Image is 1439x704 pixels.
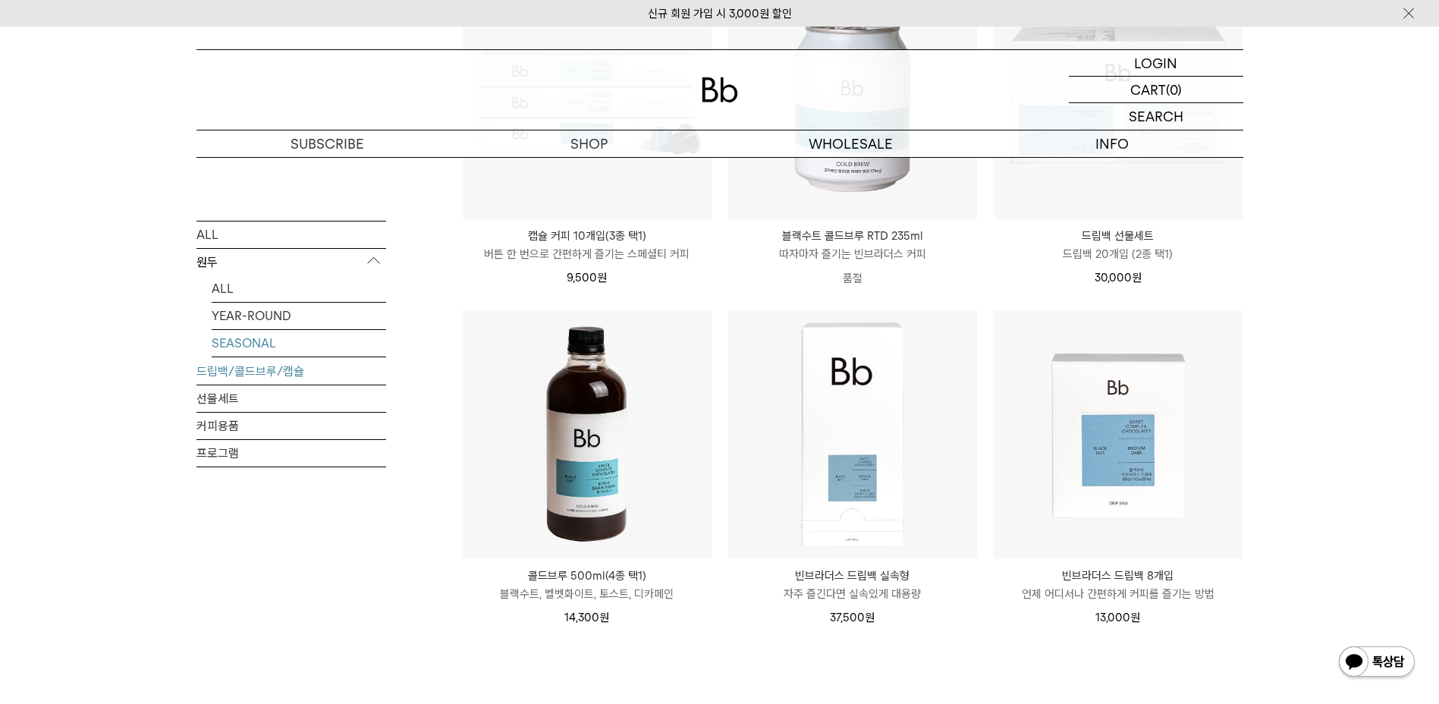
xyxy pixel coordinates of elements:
img: 빈브라더스 드립백 8개입 [994,310,1243,559]
p: 빈브라더스 드립백 실속형 [728,567,977,585]
a: SHOP [458,130,720,157]
a: CART (0) [1069,77,1243,103]
img: 로고 [702,77,738,102]
a: 블랙수트 콜드브루 RTD 235ml 따자마자 즐기는 빈브라더스 커피 [728,227,977,263]
p: WHOLESALE [720,130,982,157]
a: YEAR-ROUND [212,302,386,328]
span: 13,000 [1095,611,1140,624]
p: 블랙수트, 벨벳화이트, 토스트, 디카페인 [463,585,712,603]
a: 선물세트 [196,385,386,411]
a: 드립백 선물세트 드립백 20개입 (2종 택1) [994,227,1243,263]
p: 원두 [196,248,386,275]
p: 드립백 20개입 (2종 택1) [994,245,1243,263]
span: 원 [1132,271,1142,284]
a: 드립백/콜드브루/캡슐 [196,357,386,384]
a: 커피용품 [196,412,386,438]
a: 프로그램 [196,439,386,466]
a: ALL [196,221,386,247]
p: 빈브라더스 드립백 8개입 [994,567,1243,585]
img: 콜드브루 500ml(4종 택1) [463,310,712,559]
a: 빈브라더스 드립백 8개입 언제 어디서나 간편하게 커피를 즐기는 방법 [994,567,1243,603]
p: LOGIN [1134,50,1177,76]
img: 빈브라더스 드립백 실속형 [728,310,977,559]
a: LOGIN [1069,50,1243,77]
span: 원 [597,271,607,284]
a: ALL [212,275,386,301]
p: 콜드브루 500ml(4종 택1) [463,567,712,585]
a: SUBSCRIBE [196,130,458,157]
p: 캡슐 커피 10개입(3종 택1) [463,227,712,245]
span: 9,500 [567,271,607,284]
p: INFO [982,130,1243,157]
a: 빈브라더스 드립백 실속형 자주 즐긴다면 실속있게 대용량 [728,567,977,603]
a: 신규 회원 가입 시 3,000원 할인 [648,7,792,20]
span: 원 [599,611,609,624]
span: 14,300 [564,611,609,624]
span: 30,000 [1095,271,1142,284]
p: CART [1130,77,1166,102]
p: 자주 즐긴다면 실속있게 대용량 [728,585,977,603]
a: SEASONAL [212,329,386,356]
p: 따자마자 즐기는 빈브라더스 커피 [728,245,977,263]
a: 캡슐 커피 10개입(3종 택1) 버튼 한 번으로 간편하게 즐기는 스페셜티 커피 [463,227,712,263]
span: 37,500 [830,611,875,624]
p: 버튼 한 번으로 간편하게 즐기는 스페셜티 커피 [463,245,712,263]
p: (0) [1166,77,1182,102]
span: 원 [1130,611,1140,624]
a: 콜드브루 500ml(4종 택1) 블랙수트, 벨벳화이트, 토스트, 디카페인 [463,567,712,603]
p: 드립백 선물세트 [994,227,1243,245]
p: 품절 [728,263,977,294]
p: 블랙수트 콜드브루 RTD 235ml [728,227,977,245]
span: 원 [865,611,875,624]
p: 언제 어디서나 간편하게 커피를 즐기는 방법 [994,585,1243,603]
img: 카카오톡 채널 1:1 채팅 버튼 [1337,645,1416,681]
p: SEARCH [1129,103,1183,130]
